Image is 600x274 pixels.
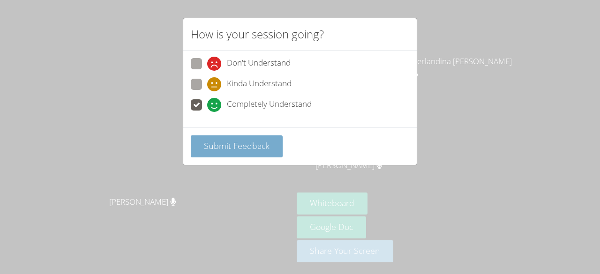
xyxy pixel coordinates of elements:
[227,57,291,71] span: Don't Understand
[191,135,283,157] button: Submit Feedback
[204,140,270,151] span: Submit Feedback
[227,77,292,91] span: Kinda Understand
[191,26,324,43] h2: How is your session going?
[227,98,312,112] span: Completely Understand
